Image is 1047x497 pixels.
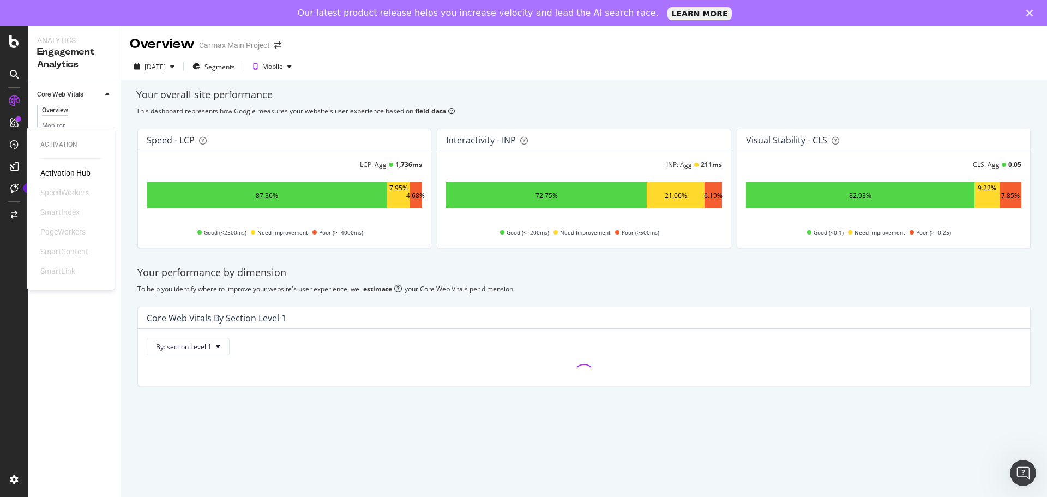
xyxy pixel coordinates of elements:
a: LEARN MORE [667,7,732,20]
a: Overview [42,105,113,116]
div: To help you identify where to improve your website's user experience, we your Core Web Vitals per... [137,284,1031,294]
button: Segments [188,58,239,75]
span: Need Improvement [257,226,308,239]
span: Segments [204,62,235,71]
div: 0.05 [1008,160,1021,169]
div: Mobile [262,63,283,70]
div: 82.93% [849,191,871,200]
div: SpeedWorkers [40,187,89,198]
div: Your performance by dimension [137,266,1031,280]
span: Good (<0.1) [814,226,844,239]
div: [DATE] [145,62,166,71]
div: Interactivity - INP [446,135,516,146]
a: Core Web Vitals [37,89,102,100]
div: 1,736 ms [395,160,422,169]
div: estimate [363,284,392,294]
div: 7.95% [389,183,408,207]
div: PageWorkers [40,226,86,237]
div: Speed - LCP [147,135,195,146]
div: 9.22% [978,183,996,207]
span: Need Improvement [560,226,611,239]
div: Analytics [37,35,112,46]
div: Close [1026,10,1037,16]
div: arrow-right-arrow-left [274,41,281,49]
div: Our latest product release helps you increase velocity and lead the AI search race. [298,8,659,19]
div: 211 ms [701,160,722,169]
div: Engagement Analytics [37,46,112,71]
div: Overview [130,35,195,53]
div: Tooltip anchor [23,183,33,193]
div: Carmax Main Project [199,40,270,51]
div: This dashboard represents how Google measures your website's user experience based on [136,106,1032,116]
div: 21.06% [665,191,687,200]
div: Core Web Vitals By section Level 1 [147,313,286,324]
span: Good (<=200ms) [507,226,549,239]
span: Good (<2500ms) [204,226,246,239]
div: 72.75% [535,191,558,200]
iframe: Intercom live chat [1010,460,1036,486]
div: Visual Stability - CLS [746,135,827,146]
span: By: section Level 1 [156,342,212,351]
span: Poor (>=0.25) [916,226,951,239]
div: SmartLink [40,266,75,277]
div: CLS: Agg [973,160,1000,169]
div: SmartContent [40,246,88,257]
div: 4.68% [406,191,425,200]
div: LCP: Agg [360,160,387,169]
div: 6.19% [704,191,723,200]
b: field data [415,106,446,116]
button: Mobile [249,58,296,75]
div: Your overall site performance [136,88,1032,102]
span: Poor (>500ms) [622,226,659,239]
span: Poor (>=4000ms) [319,226,363,239]
a: Monitor [42,121,113,132]
div: SmartIndex [40,207,80,218]
button: By: section Level 1 [147,338,230,355]
div: Core Web Vitals [37,89,83,100]
a: Activation Hub [40,167,91,178]
button: [DATE] [130,58,179,75]
div: 7.85% [1001,191,1020,200]
div: Activation [40,140,101,149]
div: Monitor [42,121,65,132]
div: INP: Agg [666,160,692,169]
span: Need Improvement [855,226,905,239]
div: Overview [42,105,68,116]
div: 87.36% [256,191,278,200]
